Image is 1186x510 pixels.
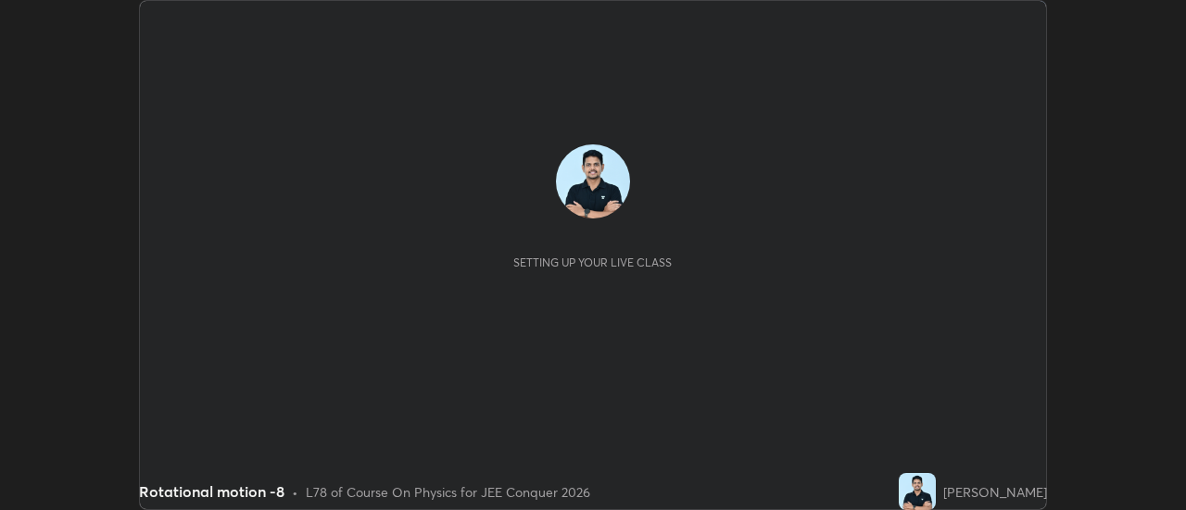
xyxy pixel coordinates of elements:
[139,480,284,503] div: Rotational motion -8
[899,473,936,510] img: a8c2744b4dbf429fb825013d7c421360.jpg
[306,482,590,502] div: L78 of Course On Physics for JEE Conquer 2026
[292,482,298,502] div: •
[943,482,1047,502] div: [PERSON_NAME]
[513,255,672,269] div: Setting up your live class
[556,144,630,218] img: a8c2744b4dbf429fb825013d7c421360.jpg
